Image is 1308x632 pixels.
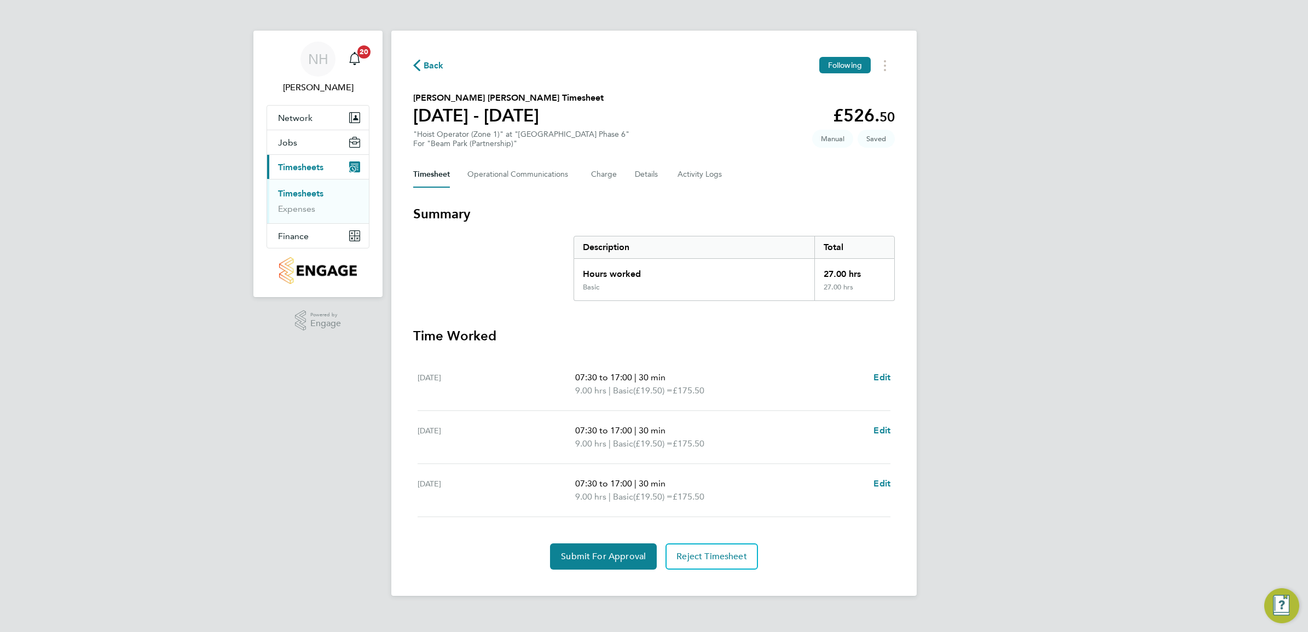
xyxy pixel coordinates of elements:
[873,477,890,490] a: Edit
[574,236,895,301] div: Summary
[609,385,611,396] span: |
[591,161,617,188] button: Charge
[613,437,633,450] span: Basic
[413,327,895,345] h3: Time Worked
[828,60,862,70] span: Following
[413,59,444,72] button: Back
[418,424,575,450] div: [DATE]
[676,551,747,562] span: Reject Timesheet
[673,438,704,449] span: £175.50
[575,385,606,396] span: 9.00 hrs
[413,205,895,223] h3: Summary
[574,259,814,283] div: Hours worked
[639,372,665,382] span: 30 min
[575,425,632,436] span: 07:30 to 17:00
[413,91,604,105] h2: [PERSON_NAME] [PERSON_NAME] Timesheet
[812,130,853,148] span: This timesheet was manually created.
[639,478,665,489] span: 30 min
[467,161,574,188] button: Operational Communications
[639,425,665,436] span: 30 min
[633,385,673,396] span: (£19.50) =
[278,231,309,241] span: Finance
[613,490,633,503] span: Basic
[344,42,366,77] a: 20
[814,283,894,300] div: 27.00 hrs
[550,543,657,570] button: Submit For Approval
[267,155,369,179] button: Timesheets
[633,438,673,449] span: (£19.50) =
[308,52,328,66] span: NH
[635,161,660,188] button: Details
[609,491,611,502] span: |
[873,372,890,382] span: Edit
[575,491,606,502] span: 9.00 hrs
[814,259,894,283] div: 27.00 hrs
[574,236,814,258] div: Description
[634,425,636,436] span: |
[413,130,629,148] div: "Hoist Operator (Zone 1)" at "[GEOGRAPHIC_DATA] Phase 6"
[634,372,636,382] span: |
[875,57,895,74] button: Timesheets Menu
[413,105,604,126] h1: [DATE] - [DATE]
[678,161,724,188] button: Activity Logs
[278,113,312,123] span: Network
[575,438,606,449] span: 9.00 hrs
[310,319,341,328] span: Engage
[418,371,575,397] div: [DATE]
[575,478,632,489] span: 07:30 to 17:00
[278,162,323,172] span: Timesheets
[561,551,646,562] span: Submit For Approval
[673,491,704,502] span: £175.50
[413,205,895,570] section: Timesheet
[634,478,636,489] span: |
[633,491,673,502] span: (£19.50) =
[819,57,871,73] button: Following
[833,105,895,126] app-decimal: £526.
[879,109,895,125] span: 50
[267,106,369,130] button: Network
[278,188,323,199] a: Timesheets
[873,478,890,489] span: Edit
[873,425,890,436] span: Edit
[1264,588,1299,623] button: Engage Resource Center
[267,42,369,94] a: NH[PERSON_NAME]
[583,283,599,292] div: Basic
[253,31,383,297] nav: Main navigation
[278,204,315,214] a: Expenses
[873,424,890,437] a: Edit
[295,310,342,331] a: Powered byEngage
[418,477,575,503] div: [DATE]
[575,372,632,382] span: 07:30 to 17:00
[267,224,369,248] button: Finance
[424,59,444,72] span: Back
[665,543,758,570] button: Reject Timesheet
[278,137,297,148] span: Jobs
[267,130,369,154] button: Jobs
[267,179,369,223] div: Timesheets
[814,236,894,258] div: Total
[413,139,629,148] div: For "Beam Park (Partnership)"
[413,161,450,188] button: Timesheet
[279,257,356,284] img: countryside-properties-logo-retina.png
[357,45,371,59] span: 20
[673,385,704,396] span: £175.50
[613,384,633,397] span: Basic
[267,81,369,94] span: Nikki Hobden
[873,371,890,384] a: Edit
[310,310,341,320] span: Powered by
[267,257,369,284] a: Go to home page
[609,438,611,449] span: |
[858,130,895,148] span: This timesheet is Saved.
